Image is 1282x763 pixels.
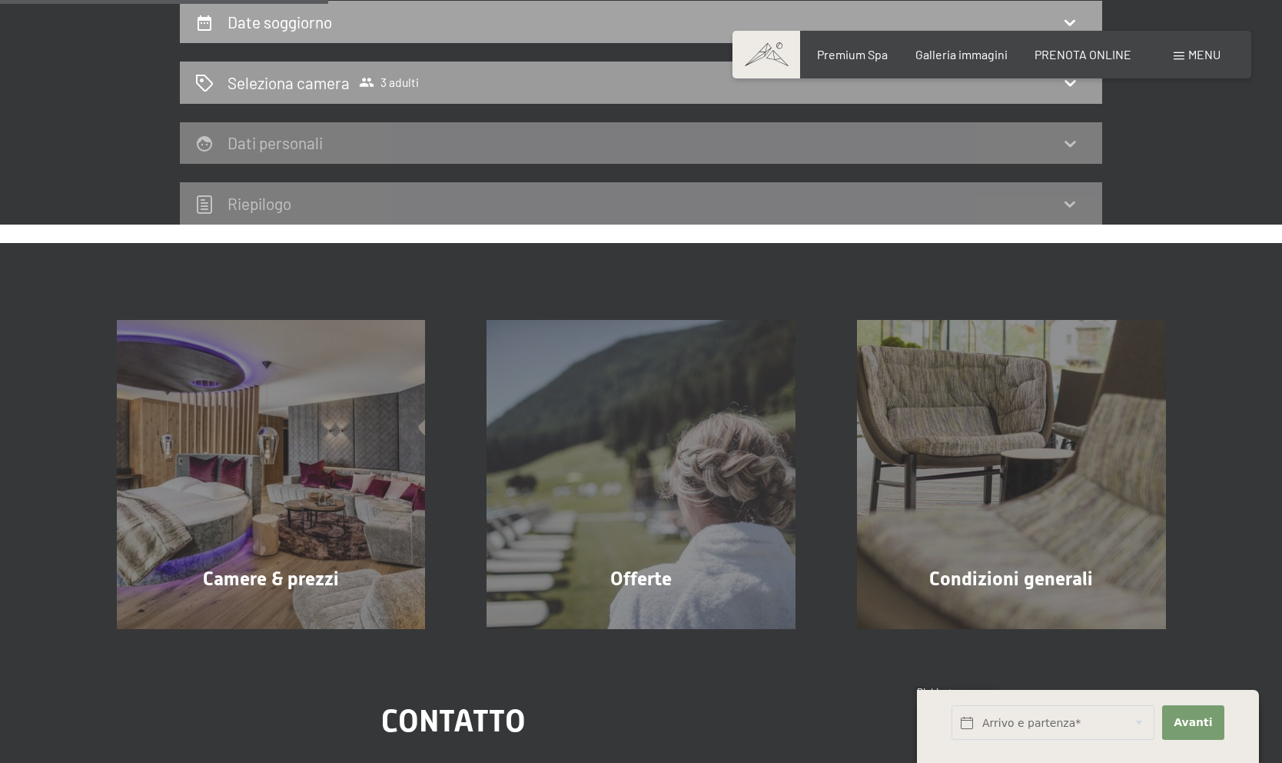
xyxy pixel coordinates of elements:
a: Galleria immagini [915,47,1008,62]
span: Condizioni generali [929,568,1093,590]
h2: Seleziona camera [228,72,350,94]
a: PRENOTA ONLINE [1035,47,1131,62]
button: Avanti [1162,705,1224,740]
span: 3 adulti [359,75,419,90]
span: Offerte [610,568,672,590]
span: Camere & prezzi [203,568,339,590]
span: Contatto [381,703,526,739]
a: Premium Spa [817,47,888,62]
span: Richiesta express [917,686,994,698]
h2: Date soggiorno [228,12,332,32]
span: Menu [1188,47,1221,62]
a: Vacanze in Trentino Alto Adige all'Hotel Schwarzenstein Camere & prezzi [86,320,457,629]
h2: Dati personali [228,133,323,152]
h2: Riepilogo [228,194,291,213]
a: Vacanze in Trentino Alto Adige all'Hotel Schwarzenstein Offerte [456,320,826,629]
a: Vacanze in Trentino Alto Adige all'Hotel Schwarzenstein Condizioni generali [826,320,1197,629]
span: Avanti [1174,715,1212,731]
